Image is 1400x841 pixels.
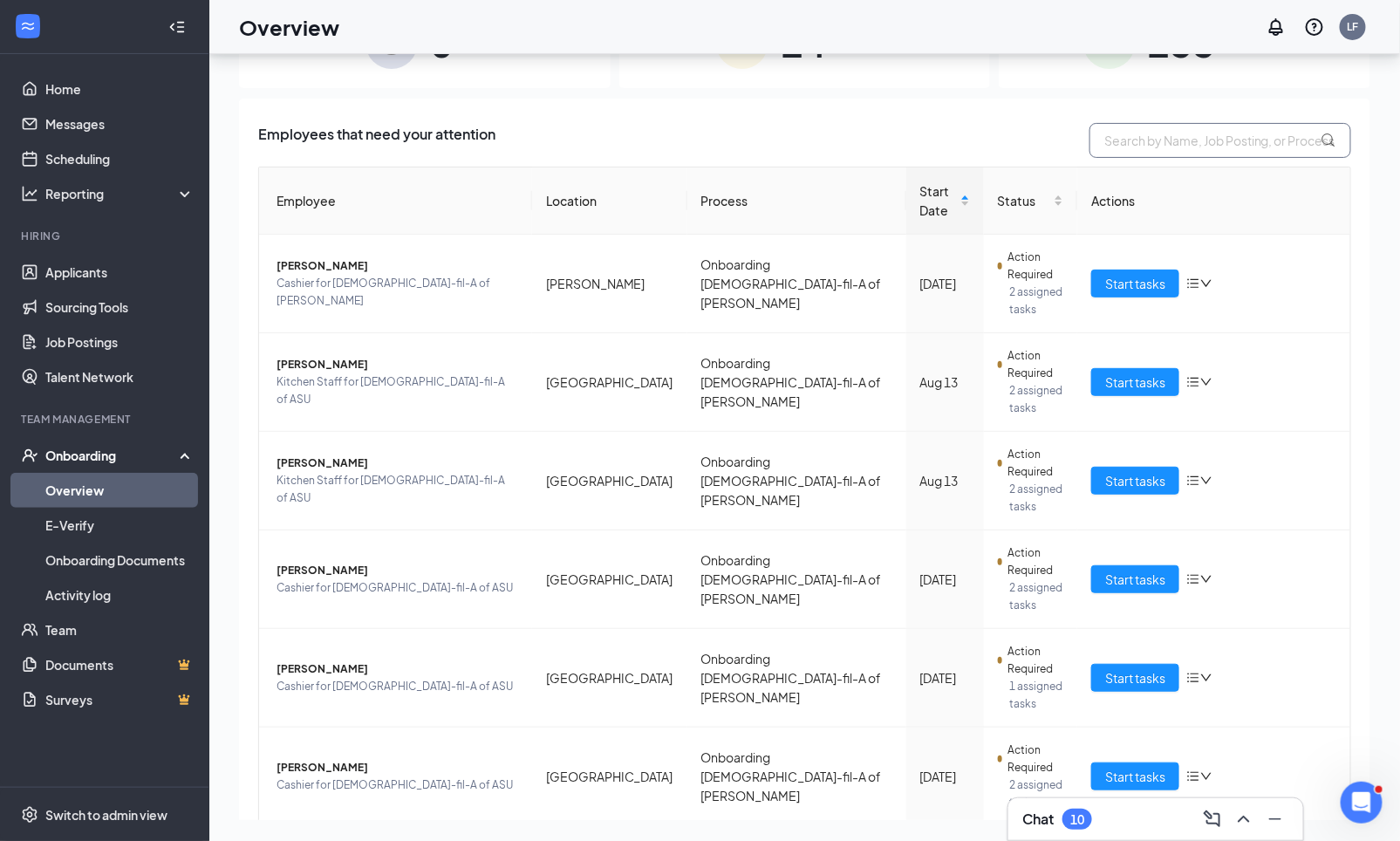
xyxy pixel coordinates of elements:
[920,767,970,786] div: [DATE]
[45,255,195,290] a: Applicants
[277,257,518,275] span: [PERSON_NAME]
[45,141,195,176] a: Scheduling
[687,629,906,728] td: Onboarding [DEMOGRAPHIC_DATA]-fil-A of [PERSON_NAME]
[1105,373,1165,392] span: Start tasks
[687,235,906,333] td: Onboarding [DEMOGRAPHIC_DATA]-fil-A of [PERSON_NAME]
[277,373,518,408] span: Kitchen Staff for [DEMOGRAPHIC_DATA]-fil-A of ASU
[1200,770,1212,783] span: down
[1200,376,1212,388] span: down
[1007,347,1063,382] span: Action Required
[1200,277,1212,290] span: down
[532,235,687,333] td: [PERSON_NAME]
[45,682,195,717] a: SurveysCrown
[1010,678,1064,713] span: 1 assigned tasks
[1230,805,1258,833] button: ChevronUp
[168,18,186,36] svg: Collapse
[1186,769,1200,783] span: bars
[1199,805,1226,833] button: ComposeMessage
[1010,776,1064,811] span: 2 assigned tasks
[920,471,970,490] div: Aug 13
[1089,123,1351,158] input: Search by Name, Job Posting, or Process
[532,168,687,235] th: Location
[998,191,1051,210] span: Status
[277,660,518,678] span: [PERSON_NAME]
[1200,672,1212,684] span: down
[1200,475,1212,487] span: down
[1091,270,1179,297] button: Start tasks
[1186,671,1200,685] span: bars
[258,123,495,158] span: Employees that need your attention
[1091,762,1179,790] button: Start tasks
[21,447,38,464] svg: UserCheck
[1007,249,1063,284] span: Action Required
[1348,19,1359,34] div: LF
[1200,573,1212,585] span: down
[687,333,906,432] td: Onboarding [DEMOGRAPHIC_DATA]-fil-A of [PERSON_NAME]
[277,275,518,310] span: Cashier for [DEMOGRAPHIC_DATA]-fil-A of [PERSON_NAME]
[45,806,167,824] div: Switch to admin view
[984,168,1078,235] th: Status
[277,759,518,776] span: [PERSON_NAME]
[687,530,906,629] td: Onboarding [DEMOGRAPHIC_DATA]-fil-A of [PERSON_NAME]
[45,612,195,647] a: Team
[1007,742,1063,776] span: Action Required
[532,629,687,728] td: [GEOGRAPHIC_DATA]
[45,359,195,394] a: Talent Network
[239,12,339,42] h1: Overview
[687,432,906,530] td: Onboarding [DEMOGRAPHIC_DATA]-fil-A of [PERSON_NAME]
[1341,782,1383,824] iframe: Intercom live chat
[277,579,518,597] span: Cashier for [DEMOGRAPHIC_DATA]-fil-A of ASU
[1091,664,1179,692] button: Start tasks
[19,17,37,35] svg: WorkstreamLogo
[277,678,518,695] span: Cashier for [DEMOGRAPHIC_DATA]-fil-A of ASU
[1105,570,1165,589] span: Start tasks
[1105,668,1165,687] span: Start tasks
[1010,284,1064,318] span: 2 assigned tasks
[687,168,906,235] th: Process
[920,570,970,589] div: [DATE]
[45,447,180,464] div: Onboarding
[45,508,195,543] a: E-Verify
[45,185,195,202] div: Reporting
[920,181,957,220] span: Start Date
[1186,375,1200,389] span: bars
[1202,809,1223,830] svg: ComposeMessage
[277,776,518,794] span: Cashier for [DEMOGRAPHIC_DATA]-fil-A of ASU
[1007,446,1063,481] span: Action Required
[1010,579,1064,614] span: 2 assigned tasks
[259,168,532,235] th: Employee
[1091,467,1179,495] button: Start tasks
[45,325,195,359] a: Job Postings
[277,562,518,579] span: [PERSON_NAME]
[1266,17,1287,38] svg: Notifications
[1186,277,1200,291] span: bars
[277,455,518,472] span: [PERSON_NAME]
[1010,382,1064,417] span: 2 assigned tasks
[1091,368,1179,396] button: Start tasks
[45,543,195,578] a: Onboarding Documents
[21,185,38,202] svg: Analysis
[532,728,687,826] td: [GEOGRAPHIC_DATA]
[1261,805,1289,833] button: Minimize
[1186,572,1200,586] span: bars
[1022,810,1054,829] h3: Chat
[1070,812,1084,827] div: 10
[45,647,195,682] a: DocumentsCrown
[1186,474,1200,488] span: bars
[532,432,687,530] td: [GEOGRAPHIC_DATA]
[1007,643,1063,678] span: Action Required
[45,578,195,612] a: Activity log
[1304,17,1325,38] svg: QuestionInfo
[1010,481,1064,516] span: 2 assigned tasks
[1105,274,1165,293] span: Start tasks
[45,106,195,141] a: Messages
[1265,809,1286,830] svg: Minimize
[1091,565,1179,593] button: Start tasks
[920,373,970,392] div: Aug 13
[45,72,195,106] a: Home
[1233,809,1254,830] svg: ChevronUp
[277,472,518,507] span: Kitchen Staff for [DEMOGRAPHIC_DATA]-fil-A of ASU
[21,806,38,824] svg: Settings
[920,274,970,293] div: [DATE]
[532,333,687,432] td: [GEOGRAPHIC_DATA]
